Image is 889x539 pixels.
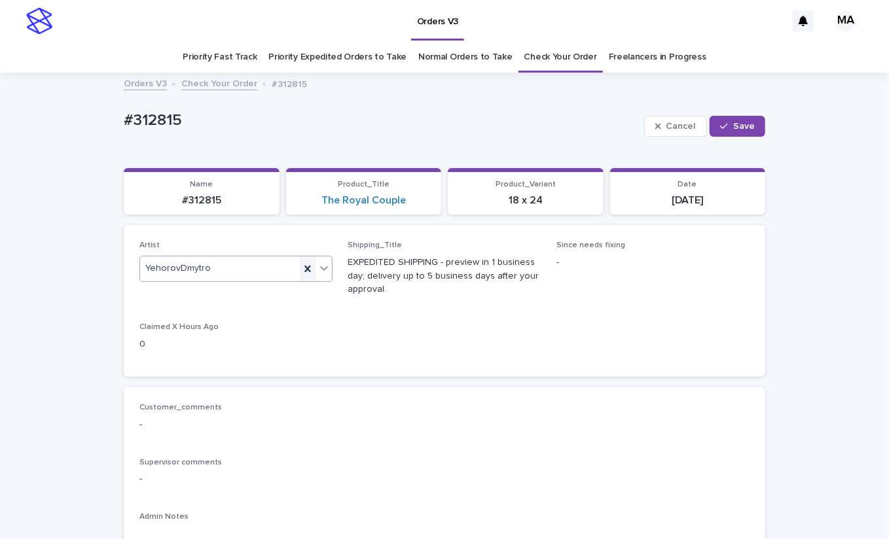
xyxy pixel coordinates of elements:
[556,241,625,249] span: Since needs fixing
[132,194,272,207] p: #312815
[418,42,513,73] a: Normal Orders to Take
[609,42,706,73] a: Freelancers in Progress
[456,194,596,207] p: 18 x 24
[190,181,213,188] span: Name
[496,181,556,188] span: Product_Variant
[268,42,407,73] a: Priority Expedited Orders to Take
[666,122,696,131] span: Cancel
[139,513,189,521] span: Admin Notes
[321,194,406,207] a: The Royal Couple
[733,122,755,131] span: Save
[139,418,750,432] p: -
[26,8,52,34] img: stacker-logo-s-only.png
[835,10,856,31] div: MA
[618,194,758,207] p: [DATE]
[348,256,541,296] p: EXPEDITED SHIPPING - preview in 1 business day; delivery up to 5 business days after your approval.
[556,256,750,269] p: -
[139,323,219,331] span: Claimed X Hours Ago
[139,459,222,466] span: Supervisor comments
[139,404,222,411] span: Customer_comments
[139,241,160,249] span: Artist
[710,116,765,137] button: Save
[124,111,639,130] p: #312815
[524,42,597,73] a: Check Your Order
[145,262,211,275] span: YehorovDmytro
[181,75,257,90] a: Check Your Order
[139,472,750,486] p: -
[338,181,390,188] span: Product_Title
[272,76,307,90] p: #312815
[139,338,333,351] p: 0
[348,241,403,249] span: Shipping_Title
[678,181,697,188] span: Date
[124,75,167,90] a: Orders V3
[644,116,707,137] button: Cancel
[183,42,257,73] a: Priority Fast Track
